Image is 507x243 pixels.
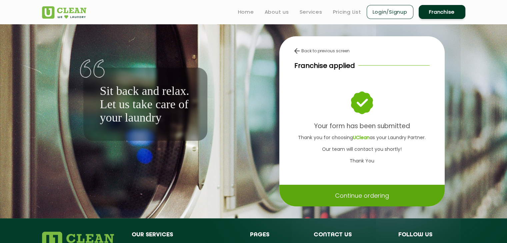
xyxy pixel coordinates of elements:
[353,134,370,141] b: UClean
[294,61,355,71] p: Franchise applied
[419,5,465,19] a: Franchise
[300,8,322,16] a: Services
[333,8,361,16] a: Pricing List
[294,48,430,54] div: Back to previous screen
[314,122,410,130] b: Your form has been submitted
[294,132,430,167] p: Thank you for choosing as your Laundry Partner. Our team will contact you shortly! Thank You
[294,48,300,54] img: back-arrow.svg
[367,5,413,19] a: Login/Signup
[265,8,289,16] a: About us
[238,8,254,16] a: Home
[80,59,105,78] img: quote-img
[351,92,372,114] img: success
[100,84,191,124] p: Sit back and relax. Let us take care of your laundry
[335,190,389,201] p: Continue ordering
[42,6,86,19] img: UClean Laundry and Dry Cleaning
